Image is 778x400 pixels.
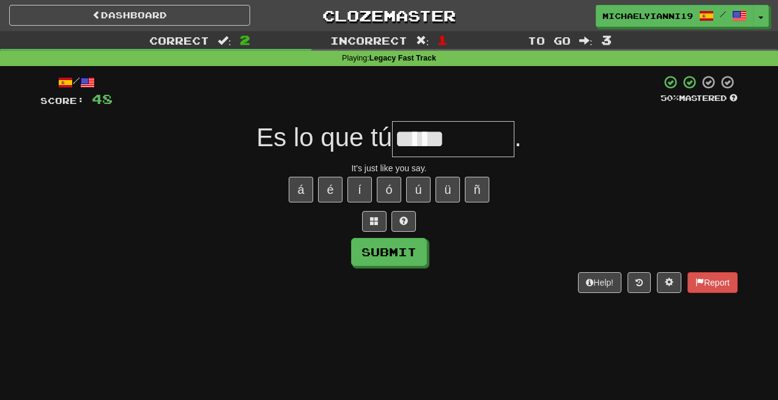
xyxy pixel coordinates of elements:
[149,34,209,46] span: Correct
[40,75,113,90] div: /
[596,5,754,27] a: MichaelYianni1987 /
[9,5,250,26] a: Dashboard
[347,177,372,202] button: í
[578,272,621,293] button: Help!
[240,32,250,47] span: 2
[528,34,571,46] span: To go
[435,177,460,202] button: ü
[720,10,726,18] span: /
[269,5,509,26] a: Clozemaster
[377,177,401,202] button: ó
[40,95,84,106] span: Score:
[687,272,738,293] button: Report
[289,177,313,202] button: á
[92,91,113,106] span: 48
[465,177,489,202] button: ñ
[256,123,392,152] span: Es lo que tú
[579,35,593,46] span: :
[628,272,651,293] button: Round history (alt+y)
[601,32,612,47] span: 3
[351,238,427,266] button: Submit
[362,211,387,232] button: Switch sentence to multiple choice alt+p
[391,211,416,232] button: Single letter hint - you only get 1 per sentence and score half the points! alt+h
[318,177,343,202] button: é
[416,35,429,46] span: :
[514,123,522,152] span: .
[369,54,436,62] strong: Legacy Fast Track
[661,93,738,104] div: Mastered
[602,10,693,21] span: MichaelYianni1987
[406,177,431,202] button: ú
[40,162,738,174] div: It's just like you say.
[218,35,231,46] span: :
[330,34,407,46] span: Incorrect
[437,32,448,47] span: 1
[661,93,679,103] span: 50 %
